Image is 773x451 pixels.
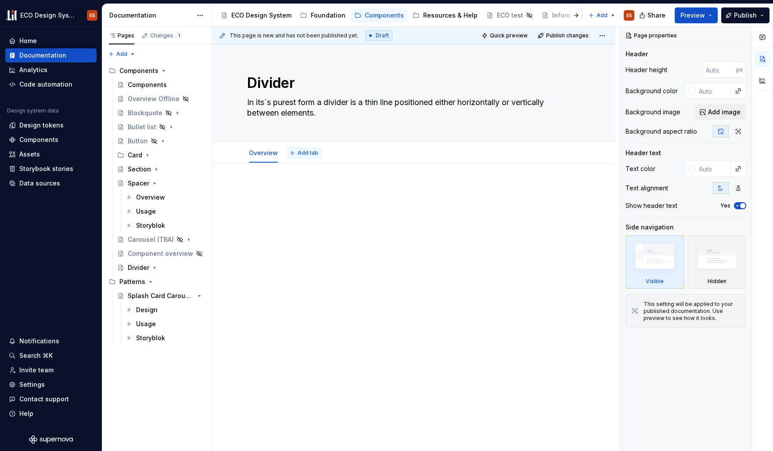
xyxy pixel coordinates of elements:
div: Header height [626,65,667,74]
button: ECO Design SystemES [2,6,100,25]
div: Card [128,151,142,160]
div: Home [19,36,37,45]
p: px [736,66,743,73]
div: Background color [626,87,678,95]
div: Carousel (TBA) [128,235,174,244]
div: Background aspect ratio [626,127,697,136]
div: Pages [109,32,134,39]
a: Spacer [114,176,208,190]
a: Documentation [5,48,97,62]
div: Hidden [688,235,747,289]
div: Resources & Help [423,11,478,20]
div: Splash Card Carousel [128,291,194,300]
div: Code automation [19,80,72,89]
div: Settings [19,380,45,389]
a: Components [5,133,97,147]
div: Bullet list [128,123,156,131]
div: Assets [19,150,40,159]
span: Add [116,51,127,58]
button: Search ⌘K [5,349,97,363]
button: Add [586,9,618,22]
div: Analytics [19,65,47,74]
div: Visible [626,235,684,289]
span: Quick preview [490,32,528,39]
a: Settings [5,378,97,392]
div: Patterns [105,275,208,289]
div: Text color [626,164,655,173]
span: Preview [680,11,705,20]
div: This setting will be applied to your published documentation. Use preview to see how it looks. [644,301,741,322]
a: Home [5,34,97,48]
div: Help [19,409,33,418]
div: Button [128,137,148,145]
button: Add tab [287,147,322,159]
div: ECO test [497,11,523,20]
a: Storybook stories [5,162,97,176]
div: Components [365,11,404,20]
div: Design [136,306,158,314]
div: Design system data [7,107,59,114]
a: ECO Design System [217,8,295,22]
a: Carousel (TBA) [114,233,208,247]
span: This page is new and has not been published yet. [230,32,358,39]
a: Button [114,134,208,148]
a: Components [114,78,208,92]
div: Storybook stories [19,164,73,173]
div: Header [626,50,648,58]
a: Splash Card Carousel [114,289,208,303]
a: Storyblok [122,218,208,233]
div: Notifications [19,337,59,346]
div: Data sources [19,179,60,188]
div: Overview [245,143,281,162]
a: Assets [5,147,97,161]
a: Overview [249,149,278,156]
button: Quick preview [479,29,532,42]
input: Auto [695,161,731,177]
div: Search ⌘K [19,351,53,360]
span: 1 [175,32,182,39]
div: ES [626,12,632,19]
a: Foundation [297,8,349,22]
a: Storyblok [122,331,208,345]
div: ECO Design System [20,11,76,20]
div: Side navigation [626,223,674,232]
a: Overview Offline [114,92,208,106]
a: Usage [122,204,208,218]
a: Resources & Help [409,8,481,22]
input: Auto [695,83,731,99]
span: Draft [376,32,389,39]
textarea: Divider [245,73,579,94]
button: Share [635,7,671,23]
div: Patterns [119,277,145,286]
div: Components [119,66,158,75]
span: Add [597,12,608,19]
a: Components [351,8,407,22]
div: Documentation [19,51,66,60]
span: Share [647,11,665,20]
div: Background image [626,108,680,116]
div: Visible [646,278,664,285]
a: Information [538,8,601,22]
div: Spacer [128,179,149,188]
div: Design tokens [19,121,64,130]
a: Code automation [5,77,97,91]
div: Section [128,165,151,174]
a: Overview [122,190,208,204]
a: Section [114,162,208,176]
span: Add tab [298,149,318,156]
a: Blockquote [114,106,208,120]
img: f0abbffb-d71d-4d32-b858-d34959bbcc23.png [6,10,17,21]
span: Publish [734,11,757,20]
svg: Supernova Logo [29,435,73,444]
div: ECO Design System [231,11,291,20]
a: ECO test [483,8,536,22]
div: Card [114,148,208,162]
button: Publish changes [535,29,593,42]
span: Add image [708,108,741,116]
button: Help [5,407,97,421]
div: Foundation [311,11,345,20]
label: Yes [720,202,730,209]
input: Auto [702,62,736,78]
textarea: In its´s purest form a divider is a thin line positioned either horizontally or vertically betwee... [245,95,579,120]
span: Publish changes [546,32,589,39]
